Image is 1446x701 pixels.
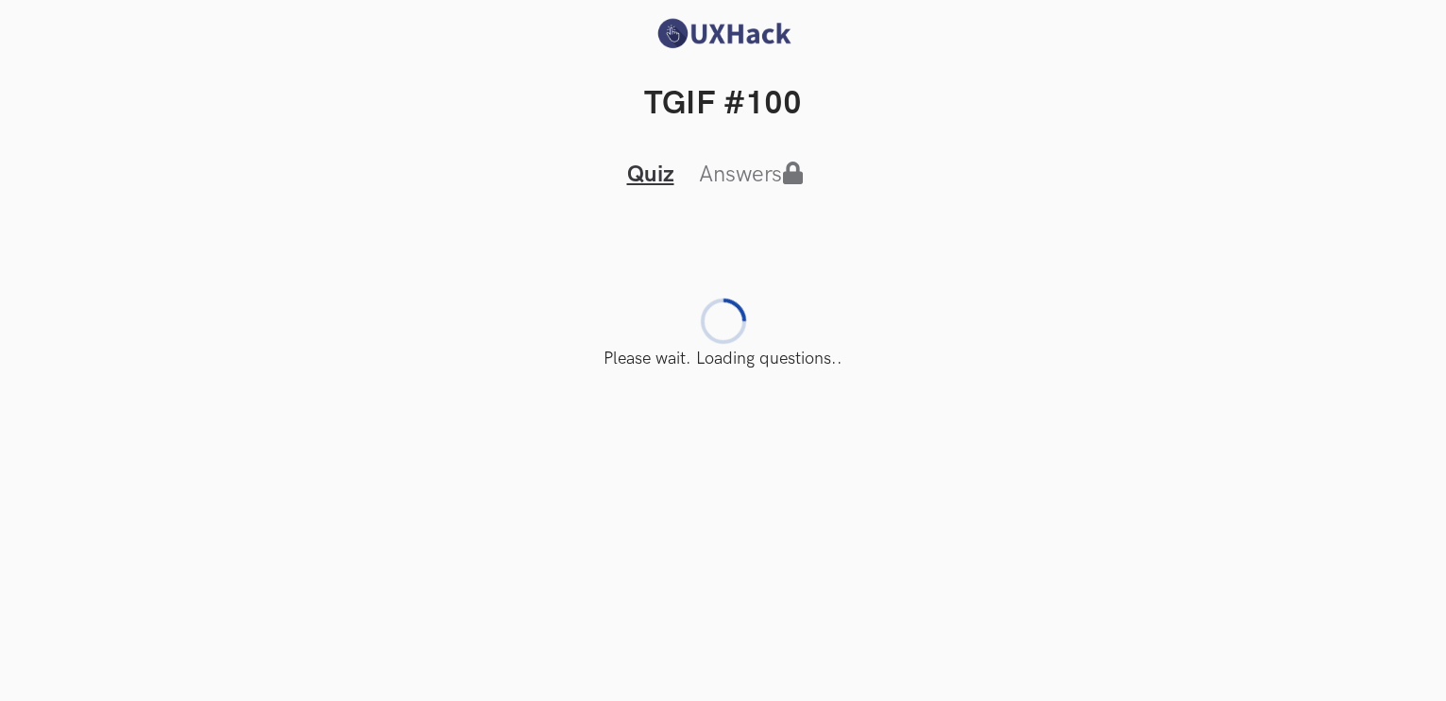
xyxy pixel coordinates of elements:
img: UXHack [653,17,794,50]
p: Please wait. Loading questions.. [30,349,1416,368]
h2: TGIF #100 [30,85,1416,124]
a: Quiz [627,161,674,188]
button: Answers [693,160,820,189]
ul: Tabs Interface [582,124,865,191]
